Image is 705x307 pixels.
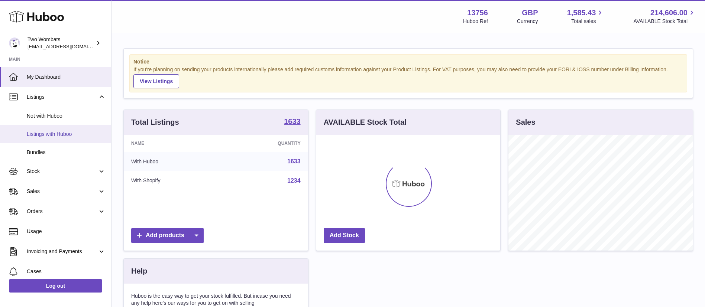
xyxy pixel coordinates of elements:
[27,248,98,255] span: Invoicing and Payments
[522,8,538,18] strong: GBP
[27,131,106,138] span: Listings with Huboo
[516,117,535,127] h3: Sales
[571,18,604,25] span: Total sales
[131,117,179,127] h3: Total Listings
[567,8,596,18] span: 1,585.43
[131,266,147,276] h3: Help
[27,149,106,156] span: Bundles
[27,168,98,175] span: Stock
[133,58,683,65] strong: Notice
[9,37,20,49] img: internalAdmin-13756@internal.huboo.com
[28,43,109,49] span: [EMAIL_ADDRESS][DOMAIN_NAME]
[287,177,301,184] a: 1234
[27,208,98,215] span: Orders
[284,118,301,127] a: 1633
[223,135,308,152] th: Quantity
[27,74,106,81] span: My Dashboard
[463,18,488,25] div: Huboo Ref
[284,118,301,125] strong: 1633
[287,158,301,164] a: 1633
[467,8,488,18] strong: 13756
[131,228,204,243] a: Add products
[633,8,696,25] a: 214,606.00 AVAILABLE Stock Total
[133,66,683,88] div: If you're planning on sending your products internationally please add required customs informati...
[28,36,94,50] div: Two Wombats
[27,94,98,101] span: Listings
[124,135,223,152] th: Name
[27,228,106,235] span: Usage
[633,18,696,25] span: AVAILABLE Stock Total
[567,8,605,25] a: 1,585.43 Total sales
[9,279,102,293] a: Log out
[27,268,106,275] span: Cases
[650,8,688,18] span: 214,606.00
[324,117,407,127] h3: AVAILABLE Stock Total
[131,293,301,307] p: Huboo is the easy way to get your stock fulfilled. But incase you need any help here's our ways f...
[27,188,98,195] span: Sales
[27,112,106,120] span: Not with Huboo
[324,228,365,243] a: Add Stock
[124,152,223,171] td: With Huboo
[133,74,179,88] a: View Listings
[517,18,538,25] div: Currency
[124,171,223,190] td: With Shopify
